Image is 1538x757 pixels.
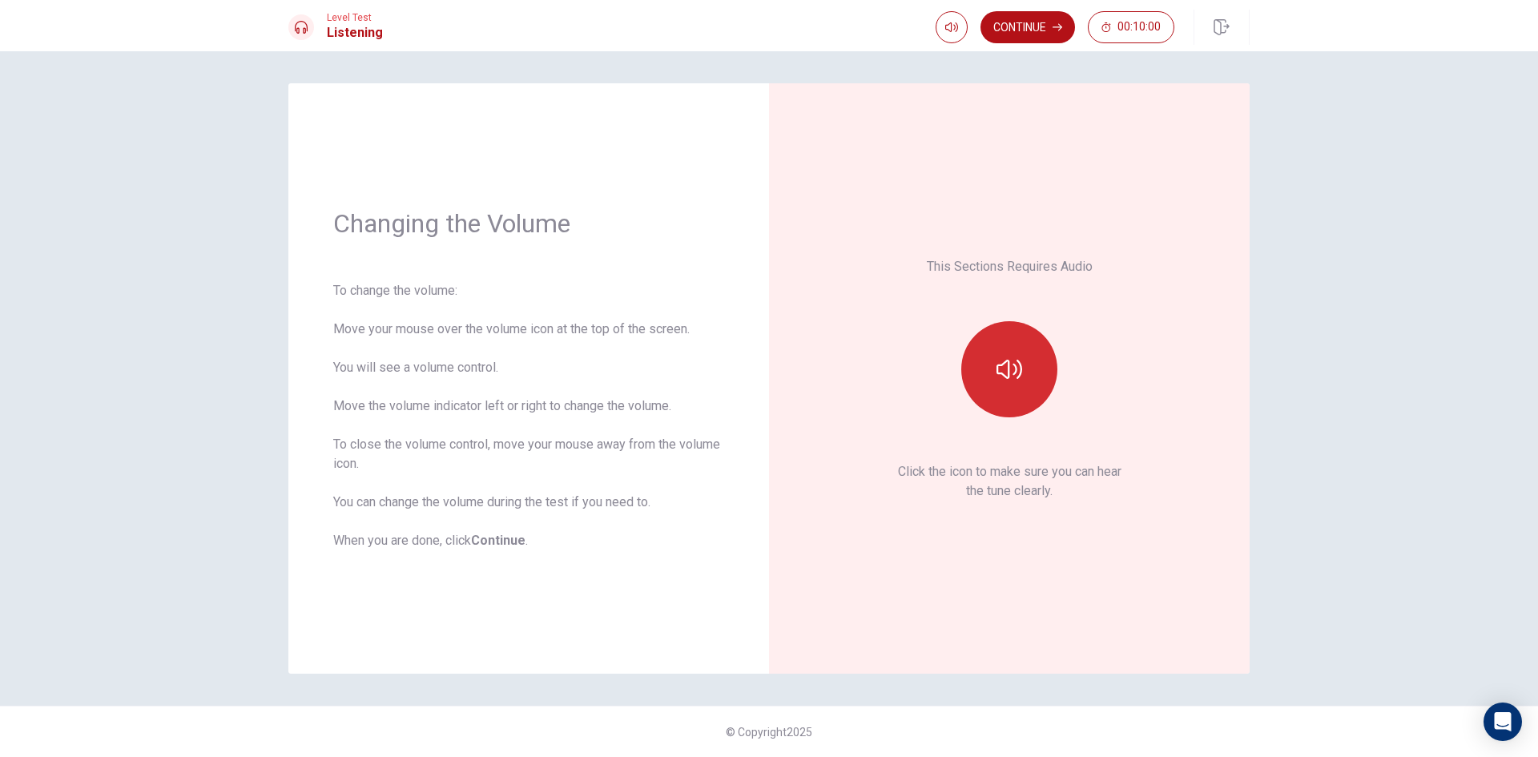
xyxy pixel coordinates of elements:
[327,23,383,42] h1: Listening
[1088,11,1174,43] button: 00:10:00
[1117,21,1161,34] span: 00:10:00
[927,257,1093,276] p: This Sections Requires Audio
[980,11,1075,43] button: Continue
[1484,703,1522,741] div: Open Intercom Messenger
[726,726,812,739] span: © Copyright 2025
[327,12,383,23] span: Level Test
[333,281,724,550] div: To change the volume: Move your mouse over the volume icon at the top of the screen. You will see...
[333,207,724,240] h1: Changing the Volume
[898,462,1121,501] p: Click the icon to make sure you can hear the tune clearly.
[471,533,525,548] b: Continue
